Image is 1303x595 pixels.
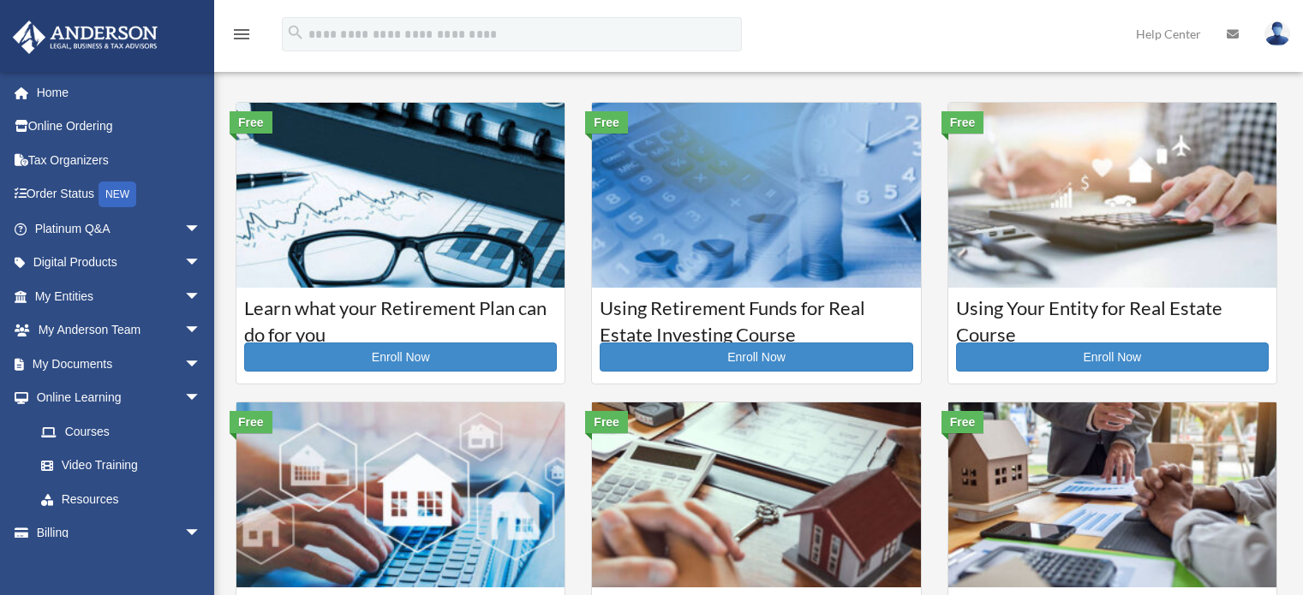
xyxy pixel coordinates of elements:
h3: Using Retirement Funds for Real Estate Investing Course [600,295,912,338]
span: arrow_drop_down [184,516,218,551]
a: menu [231,30,252,45]
a: Digital Productsarrow_drop_down [12,246,227,280]
a: Billingarrow_drop_down [12,516,227,550]
span: arrow_drop_down [184,246,218,281]
a: My Anderson Teamarrow_drop_down [12,313,227,348]
div: Free [941,111,984,134]
a: Enroll Now [956,342,1269,372]
a: Order StatusNEW [12,177,227,212]
a: Platinum Q&Aarrow_drop_down [12,211,227,246]
a: Courses [24,414,218,449]
a: Enroll Now [244,342,557,372]
h3: Learn what your Retirement Plan can do for you [244,295,557,338]
h3: Using Your Entity for Real Estate Course [956,295,1269,338]
i: menu [231,24,252,45]
a: Online Learningarrow_drop_down [12,381,227,415]
i: search [286,23,305,42]
div: Free [230,111,272,134]
a: My Entitiesarrow_drop_down [12,279,227,313]
a: Video Training [24,449,227,483]
div: Free [585,411,628,433]
div: Free [230,411,272,433]
span: arrow_drop_down [184,211,218,247]
a: My Documentsarrow_drop_down [12,347,227,381]
div: Free [585,111,628,134]
a: Enroll Now [600,342,912,372]
a: Tax Organizers [12,143,227,177]
img: Anderson Advisors Platinum Portal [8,21,163,54]
a: Resources [24,482,227,516]
span: arrow_drop_down [184,313,218,348]
div: NEW [99,181,136,207]
span: arrow_drop_down [184,279,218,314]
div: Free [941,411,984,433]
span: arrow_drop_down [184,347,218,382]
img: User Pic [1264,21,1290,46]
a: Home [12,75,227,110]
span: arrow_drop_down [184,381,218,416]
a: Online Ordering [12,110,227,144]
